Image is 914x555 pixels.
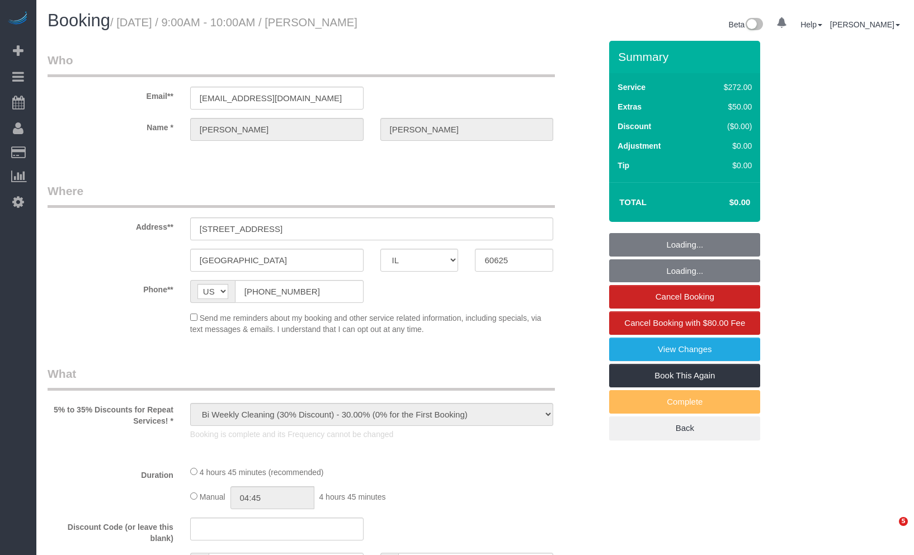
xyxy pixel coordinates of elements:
[609,364,760,387] a: Book This Again
[39,466,182,481] label: Duration
[609,311,760,335] a: Cancel Booking with $80.00 Fee
[39,400,182,426] label: 5% to 35% Discounts for Repeat Services! *
[48,52,555,77] legend: Who
[618,160,629,171] label: Tip
[619,197,647,207] strong: Total
[830,20,900,29] a: [PERSON_NAME]
[609,338,760,361] a: View Changes
[618,50,755,63] h3: Summary
[48,183,555,208] legend: Where
[745,18,763,32] img: New interface
[899,517,908,526] span: 5
[876,517,903,544] iframe: Intercom live chat
[190,429,554,440] p: Booking is complete and its Frequency cannot be changed
[609,285,760,309] a: Cancel Booking
[696,198,750,207] h4: $0.00
[190,118,364,141] input: First Name**
[200,492,225,501] span: Manual
[700,121,752,132] div: ($0.00)
[7,11,29,27] img: Automaid Logo
[618,82,646,93] label: Service
[380,118,554,141] input: Last Name*
[624,318,745,328] span: Cancel Booking with $80.00 Fee
[618,140,661,151] label: Adjustment
[39,118,182,133] label: Name *
[700,82,752,93] div: $272.00
[190,314,541,334] span: Send me reminders about my booking and other service related information, including specials, via...
[800,20,822,29] a: Help
[475,249,553,272] input: Zip Code**
[700,101,752,112] div: $50.00
[729,20,764,29] a: Beta
[110,16,357,29] small: / [DATE] / 9:00AM - 10:00AM / [PERSON_NAME]
[39,518,182,544] label: Discount Code (or leave this blank)
[700,140,752,151] div: $0.00
[200,468,324,477] span: 4 hours 45 minutes (recommended)
[700,160,752,171] div: $0.00
[618,121,651,132] label: Discount
[618,101,642,112] label: Extras
[48,366,555,391] legend: What
[609,416,760,440] a: Back
[319,492,385,501] span: 4 hours 45 minutes
[48,11,110,30] span: Booking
